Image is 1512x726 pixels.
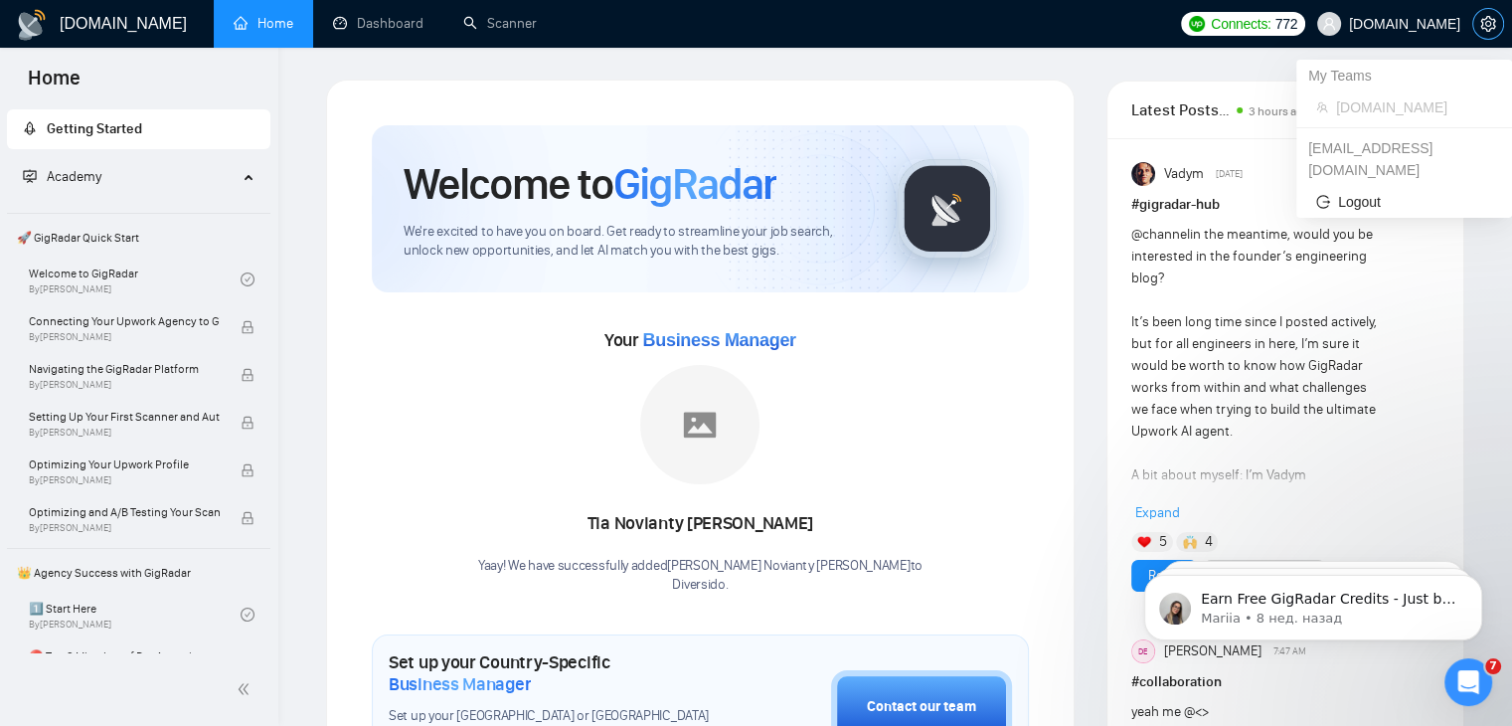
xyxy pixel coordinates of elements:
span: By [PERSON_NAME] [29,522,220,534]
h1: # collaboration [1131,671,1439,693]
a: dashboardDashboard [333,15,423,32]
span: fund-projection-screen [23,169,37,183]
span: check-circle [241,272,254,286]
p: Diversido . [478,576,923,595]
span: 👑 Agency Success with GigRadar [9,553,268,593]
span: Optimizing Your Upwork Profile [29,454,220,474]
span: Expand [1135,504,1180,521]
img: gigradar-logo.png [898,159,997,259]
a: Welcome to GigRadarBy[PERSON_NAME] [29,258,241,301]
a: homeHome [234,15,293,32]
span: lock [241,368,254,382]
img: Vadym [1131,162,1155,186]
h1: Set up your Country-Specific [389,651,732,695]
span: lock [241,320,254,334]
span: Academy [47,168,101,185]
span: rocket [23,121,37,135]
div: Yaay! We have successfully added [PERSON_NAME] Novianty [PERSON_NAME] to [478,557,923,595]
span: We're excited to have you on board. Get ready to streamline your job search, unlock new opportuni... [404,223,866,261]
span: ⛔ Top 3 Mistakes of Pro Agencies [29,646,220,666]
div: Tia Novianty [PERSON_NAME] [478,507,923,541]
a: setting [1472,16,1504,32]
span: Latest Posts from the GigRadar Community [1131,97,1231,122]
span: By [PERSON_NAME] [29,427,220,439]
a: 1️⃣ Start HereBy[PERSON_NAME] [29,593,241,636]
h1: # gigradar-hub [1131,194,1439,216]
li: Getting Started [7,109,270,149]
img: placeholder.png [640,365,759,484]
span: Academy [23,168,101,185]
span: 772 [1275,13,1297,35]
span: user [1322,17,1336,31]
span: @channel [1131,226,1190,243]
span: Connecting Your Upwork Agency to GigRadar [29,311,220,331]
a: export [1428,100,1439,119]
span: Vadym [1163,163,1203,185]
span: By [PERSON_NAME] [29,474,220,486]
div: Contact our team [867,696,976,718]
iframe: Intercom notifications сообщение [1114,533,1512,672]
img: logo [16,9,48,41]
span: Connects: [1211,13,1270,35]
span: Navigating the GigRadar Platform [29,359,220,379]
span: Business Manager [642,330,795,350]
span: 3 hours ago [1249,104,1310,118]
span: Your [604,329,796,351]
div: yeah me @<> [1131,701,1378,723]
a: Join GigRadar Slack Community [1337,100,1424,122]
iframe: Intercom live chat [1444,658,1492,706]
span: Home [12,64,96,105]
span: double-left [237,679,256,699]
span: check-circle [241,608,254,622]
span: Business Manager [389,673,531,695]
span: Optimizing and A/B Testing Your Scanner for Better Results [29,502,220,522]
span: setting [1473,16,1503,32]
img: upwork-logo.png [1189,16,1205,32]
span: [DATE] [1216,165,1243,183]
span: By [PERSON_NAME] [29,379,220,391]
button: setting [1472,8,1504,40]
span: By [PERSON_NAME] [29,331,220,343]
h1: Welcome to [404,157,776,211]
span: lock [241,463,254,477]
a: searchScanner [463,15,537,32]
span: Earn Free GigRadar Credits - Just by Sharing Your Story! 💬 Want more credits for sending proposal... [86,58,343,548]
span: 🚀 GigRadar Quick Start [9,218,268,258]
span: Setting Up Your First Scanner and Auto-Bidder [29,407,220,427]
span: export [1428,101,1439,117]
span: GigRadar [613,157,776,211]
span: 7 [1485,658,1501,674]
span: Getting Started [47,120,142,137]
span: lock [241,416,254,430]
p: Message from Mariia, sent 8 нед. назад [86,77,343,94]
span: lock [241,511,254,525]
